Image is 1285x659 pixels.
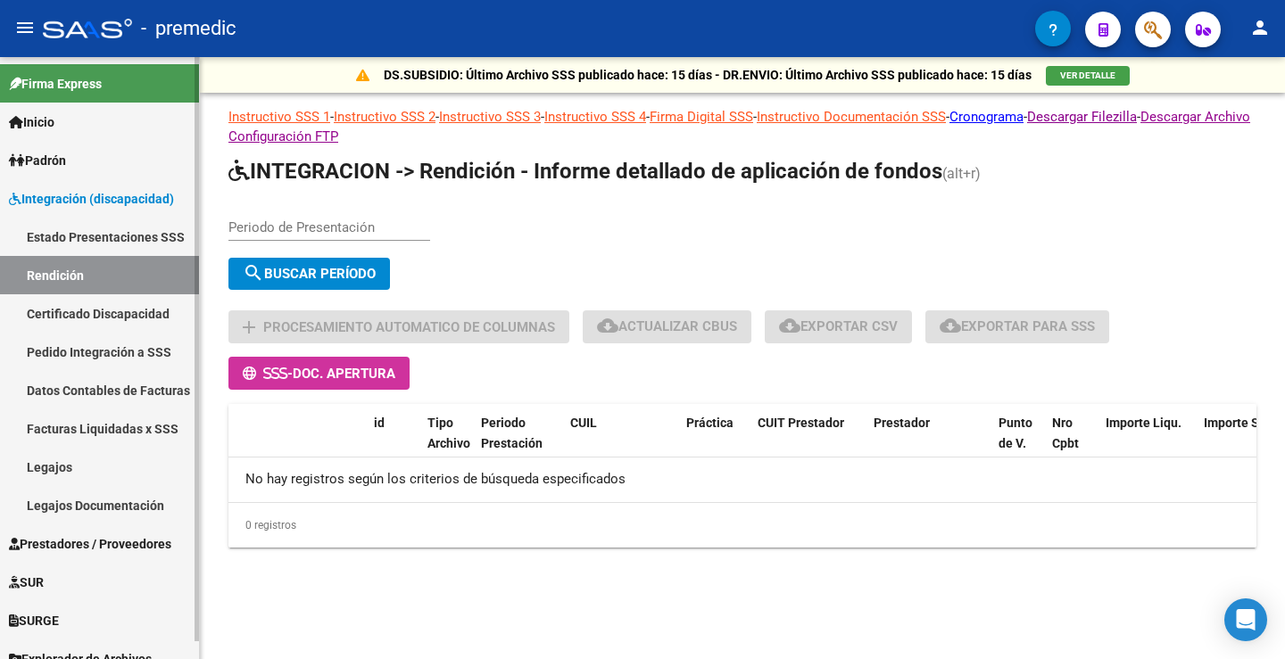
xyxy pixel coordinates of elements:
span: SURGE [9,611,59,630]
mat-icon: search [243,262,264,284]
button: Exportar para SSS [925,310,1109,343]
span: (alt+r) [942,165,981,182]
datatable-header-cell: Nro Cpbt [1045,404,1098,482]
div: No hay registros según los criterios de búsqueda especificados [228,457,1256,502]
button: VER DETALLE [1046,66,1130,86]
span: INTEGRACION -> Rendición - Informe detallado de aplicación de fondos [228,159,942,184]
datatable-header-cell: CUIL [563,404,679,482]
button: -Doc. Apertura [228,357,410,390]
span: Tipo Archivo [427,416,470,450]
span: Prestadores / Proveedores [9,534,171,554]
button: Buscar Período [228,258,390,290]
span: Procesamiento automatico de columnas [263,319,555,335]
span: Inicio [9,112,54,132]
span: Exportar para SSS [940,318,1095,334]
span: Periodo Prestación [481,416,543,450]
span: Doc. Apertura [293,366,395,382]
span: Buscar Período [243,266,376,282]
datatable-header-cell: Práctica [679,404,750,482]
span: VER DETALLE [1060,70,1115,80]
span: Importe Liqu. [1106,416,1181,430]
span: Importe Solic. [1204,416,1283,430]
button: Exportar CSV [765,310,912,343]
span: id [374,416,385,430]
span: Integración (discapacidad) [9,189,174,209]
a: Instructivo Documentación SSS [757,109,946,125]
p: DS.SUBSIDIO: Último Archivo SSS publicado hace: 15 días - DR.ENVIO: Último Archivo SSS publicado ... [384,65,1032,85]
span: Exportar CSV [779,318,898,334]
div: 0 registros [228,503,1256,548]
a: Descargar Filezilla [1027,109,1137,125]
datatable-header-cell: id [367,404,420,482]
datatable-header-cell: Importe Liqu. [1098,404,1197,482]
span: Padrón [9,151,66,170]
mat-icon: cloud_download [597,315,618,336]
mat-icon: add [238,317,260,338]
span: SUR [9,573,44,592]
button: Actualizar CBUs [583,310,751,343]
datatable-header-cell: CUIT Prestador [750,404,866,482]
datatable-header-cell: Tipo Archivo [420,404,474,482]
span: - [243,366,293,382]
a: Instructivo SSS 1 [228,109,330,125]
datatable-header-cell: Periodo Prestación [474,404,563,482]
mat-icon: cloud_download [940,315,961,336]
mat-icon: menu [14,17,36,38]
button: Procesamiento automatico de columnas [228,310,569,343]
a: Instructivo SSS 3 [439,109,541,125]
span: - premedic [141,9,236,48]
a: Cronograma [949,109,1024,125]
mat-icon: person [1249,17,1271,38]
div: Open Intercom Messenger [1224,598,1267,641]
span: Actualizar CBUs [597,318,737,334]
span: Prestador [874,416,930,430]
datatable-header-cell: Punto de V. [991,404,1045,482]
span: Nro Cpbt [1052,416,1079,450]
a: Instructivo SSS 2 [334,109,435,125]
span: Práctica [686,416,734,430]
span: CUIT Prestador [758,416,844,430]
datatable-header-cell: Prestador [866,404,991,482]
a: Firma Digital SSS [650,109,753,125]
span: Firma Express [9,74,102,94]
span: Punto de V. [999,416,1032,450]
p: - - - - - - - - [228,107,1256,146]
span: CUIL [570,416,597,430]
a: Instructivo SSS 4 [544,109,646,125]
mat-icon: cloud_download [779,315,800,336]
